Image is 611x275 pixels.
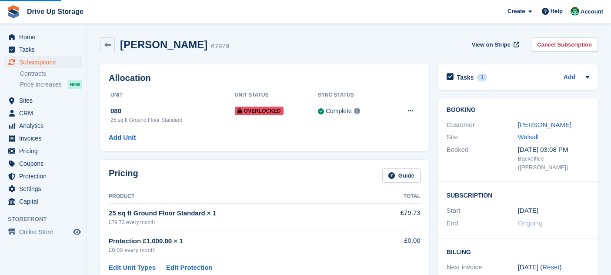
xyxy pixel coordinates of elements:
[447,107,589,114] h2: Booking
[318,88,389,102] th: Sync Status
[235,88,318,102] th: Unit Status
[109,73,421,83] h2: Allocation
[4,31,82,43] a: menu
[109,236,371,246] div: Protection £1,000.00 × 1
[20,70,82,78] a: Contracts
[518,133,539,141] a: Walsall
[518,145,589,155] div: [DATE] 03:08 PM
[23,4,87,19] a: Drive Up Storage
[564,73,575,83] a: Add
[518,262,589,272] div: [DATE] ( )
[120,39,207,50] h2: [PERSON_NAME]
[518,154,589,171] div: Backoffice ([PERSON_NAME])
[472,40,511,49] span: View on Stripe
[551,7,563,16] span: Help
[19,158,71,170] span: Coupons
[457,74,474,81] h2: Tasks
[235,107,284,115] span: Overlocked
[4,158,82,170] a: menu
[211,41,229,51] div: 67979
[447,206,518,216] div: Start
[447,262,518,272] div: Next invoice
[20,80,82,89] a: Price increases NEW
[354,108,360,114] img: icon-info-grey-7440780725fd019a000dd9b08b2336e03edf1995a4989e88bcd33f0948082b44.svg
[19,94,71,107] span: Sites
[4,183,82,195] a: menu
[110,106,235,116] div: 080
[581,7,603,16] span: Account
[4,56,82,68] a: menu
[382,168,421,183] a: Guide
[571,7,579,16] img: Camille
[518,219,543,227] span: Ongoing
[447,145,518,172] div: Booked
[19,145,71,157] span: Pricing
[477,74,487,81] div: 1
[4,94,82,107] a: menu
[447,132,518,142] div: Site
[19,44,71,56] span: Tasks
[447,120,518,130] div: Customer
[109,88,235,102] th: Unit
[20,80,62,89] span: Price increases
[542,263,559,271] a: Reset
[4,120,82,132] a: menu
[8,215,87,224] span: Storefront
[19,170,71,182] span: Protection
[518,206,538,216] time: 2025-02-01 01:00:00 UTC
[371,203,420,231] td: £79.73
[72,227,82,237] a: Preview store
[19,120,71,132] span: Analytics
[109,168,138,183] h2: Pricing
[4,226,82,238] a: menu
[109,263,156,273] a: Edit Unit Types
[19,107,71,119] span: CRM
[109,218,371,226] div: £79.73 every month
[109,208,371,218] div: 25 sq ft Ground Floor Standard × 1
[68,80,82,89] div: NEW
[371,231,420,259] td: £0.00
[507,7,525,16] span: Create
[166,263,213,273] a: Edit Protection
[447,218,518,228] div: End
[19,31,71,43] span: Home
[4,132,82,144] a: menu
[19,183,71,195] span: Settings
[326,107,352,116] div: Complete
[110,116,235,124] div: 25 sq ft Ground Floor Standard
[109,246,371,255] div: £0.00 every month
[109,190,371,204] th: Product
[19,195,71,208] span: Capital
[4,170,82,182] a: menu
[109,133,136,143] a: Add Unit
[19,56,71,68] span: Subscriptions
[7,5,20,18] img: stora-icon-8386f47178a22dfd0bd8f6a31ec36ba5ce8667c1dd55bd0f319d3a0aa187defe.svg
[531,37,598,52] a: Cancel Subscription
[4,44,82,56] a: menu
[468,37,521,52] a: View on Stripe
[4,195,82,208] a: menu
[518,121,571,128] a: [PERSON_NAME]
[4,107,82,119] a: menu
[19,132,71,144] span: Invoices
[371,190,420,204] th: Total
[4,145,82,157] a: menu
[447,191,589,199] h2: Subscription
[19,226,71,238] span: Online Store
[447,247,589,256] h2: Billing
